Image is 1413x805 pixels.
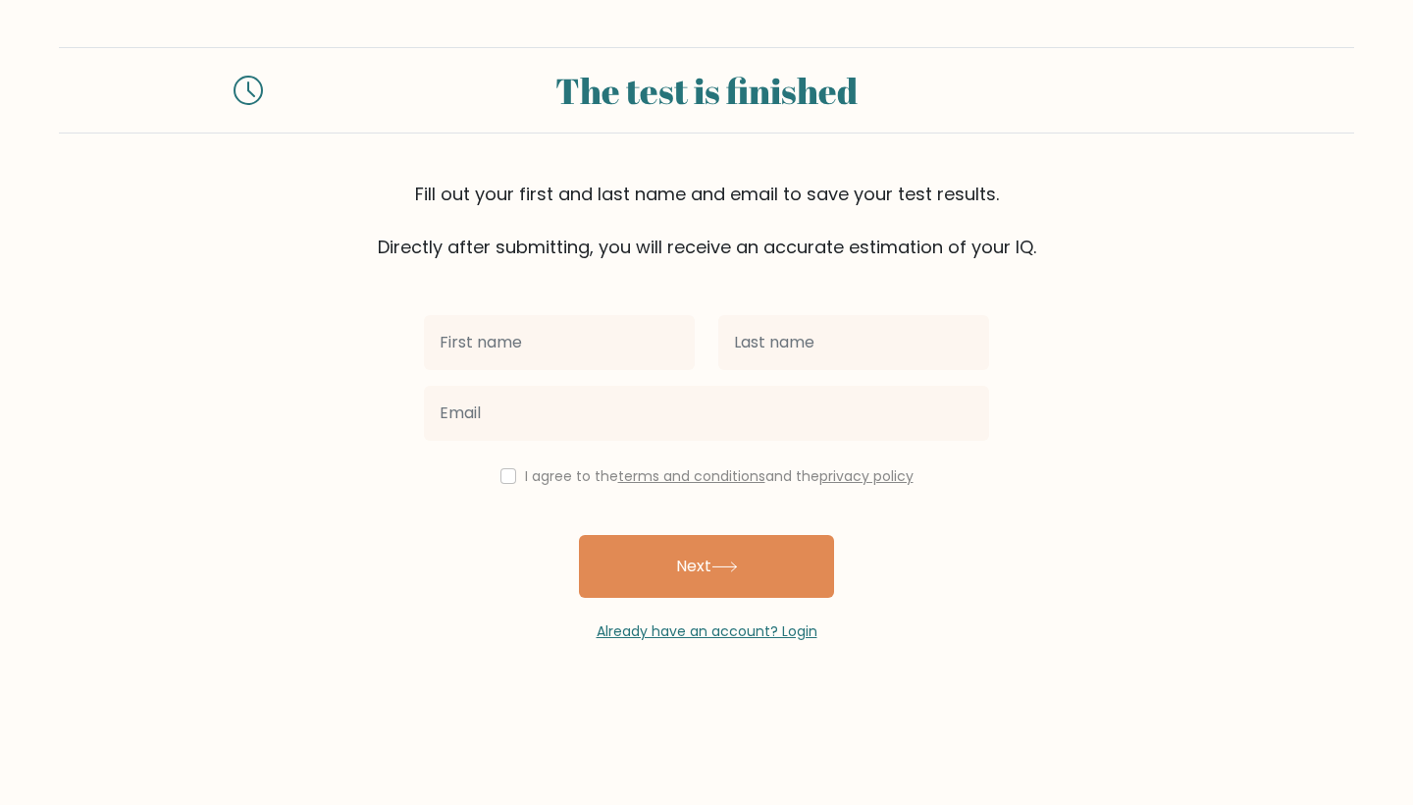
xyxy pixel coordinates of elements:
div: The test is finished [287,64,1126,117]
a: privacy policy [819,466,914,486]
input: Last name [718,315,989,370]
input: First name [424,315,695,370]
div: Fill out your first and last name and email to save your test results. Directly after submitting,... [59,181,1354,260]
a: terms and conditions [618,466,765,486]
button: Next [579,535,834,598]
a: Already have an account? Login [597,621,817,641]
label: I agree to the and the [525,466,914,486]
input: Email [424,386,989,441]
